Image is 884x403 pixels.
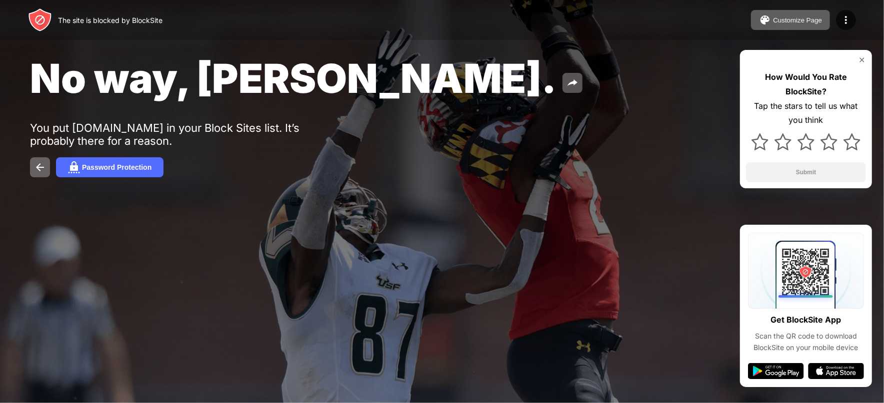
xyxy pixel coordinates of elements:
div: Password Protection [82,163,151,171]
img: pallet.svg [759,14,771,26]
div: Get BlockSite App [771,313,841,327]
img: star.svg [774,133,791,150]
img: star.svg [797,133,814,150]
button: Submit [746,162,866,182]
img: header-logo.svg [28,8,52,32]
button: Customize Page [751,10,830,30]
div: How Would You Rate BlockSite? [746,70,866,99]
img: star.svg [843,133,860,150]
img: star.svg [751,133,768,150]
div: Tap the stars to tell us what you think [746,99,866,128]
img: password.svg [68,161,80,173]
button: Password Protection [56,157,163,177]
img: google-play.svg [748,363,804,379]
div: You put [DOMAIN_NAME] in your Block Sites list. It’s probably there for a reason. [30,121,339,147]
img: share.svg [566,77,578,89]
img: qrcode.svg [748,233,864,309]
img: rate-us-close.svg [858,56,866,64]
div: The site is blocked by BlockSite [58,16,162,24]
img: app-store.svg [808,363,864,379]
div: Scan the QR code to download BlockSite on your mobile device [748,331,864,353]
img: star.svg [820,133,837,150]
div: Customize Page [773,16,822,24]
img: back.svg [34,161,46,173]
span: No way, [PERSON_NAME]. [30,54,556,102]
img: menu-icon.svg [840,14,852,26]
